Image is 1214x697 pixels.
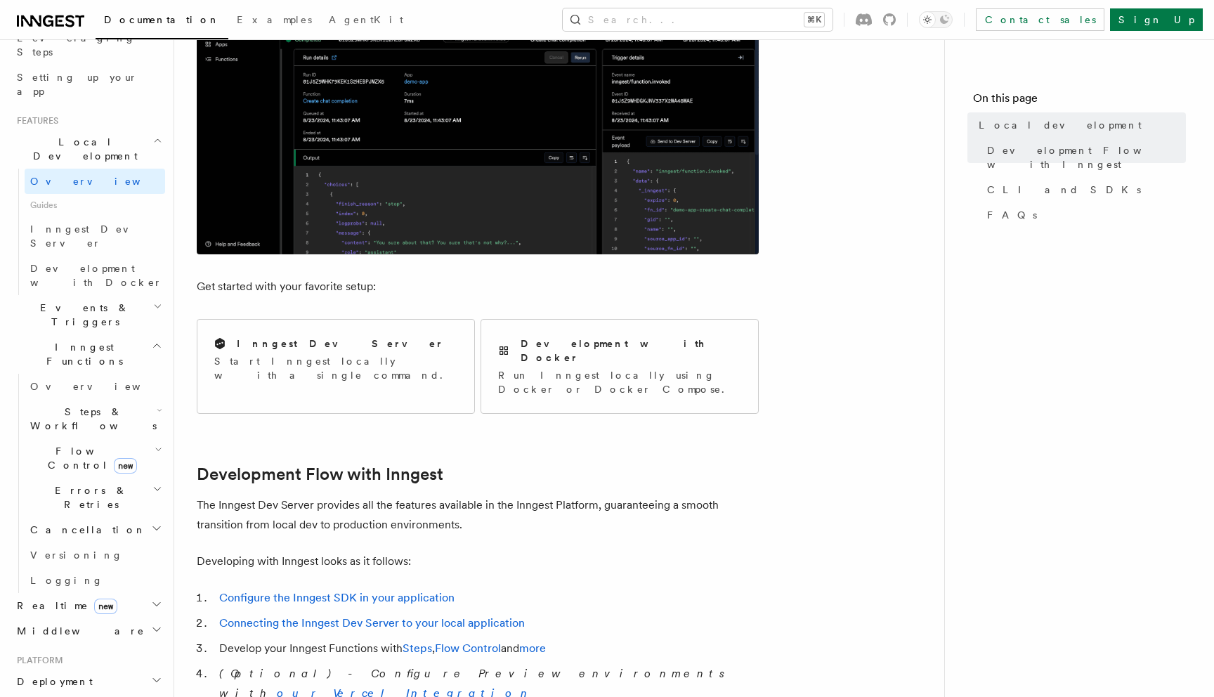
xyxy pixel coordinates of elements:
[11,135,153,163] span: Local Development
[197,464,443,484] a: Development Flow with Inngest
[519,641,546,655] a: more
[96,4,228,39] a: Documentation
[563,8,833,31] button: Search...⌘K
[25,194,165,216] span: Guides
[30,176,175,187] span: Overview
[228,4,320,38] a: Examples
[987,143,1186,171] span: Development Flow with Inngest
[11,618,165,644] button: Middleware
[1110,8,1203,31] a: Sign Up
[11,669,165,694] button: Deployment
[25,444,155,472] span: Flow Control
[197,319,475,414] a: Inngest Dev ServerStart Inngest locally with a single command.
[30,549,123,561] span: Versioning
[973,90,1186,112] h4: On this page
[30,223,150,249] span: Inngest Dev Server
[219,591,455,604] a: Configure the Inngest SDK in your application
[11,655,63,666] span: Platform
[804,13,824,27] kbd: ⌘K
[30,263,162,288] span: Development with Docker
[981,138,1186,177] a: Development Flow with Inngest
[979,118,1142,132] span: Local development
[11,115,58,126] span: Features
[237,337,444,351] h2: Inngest Dev Server
[17,72,138,97] span: Setting up your app
[25,256,165,295] a: Development with Docker
[219,616,525,630] a: Connecting the Inngest Dev Server to your local application
[11,340,152,368] span: Inngest Functions
[11,169,165,295] div: Local Development
[30,381,175,392] span: Overview
[11,25,165,65] a: Leveraging Steps
[11,599,117,613] span: Realtime
[919,11,953,28] button: Toggle dark mode
[25,478,165,517] button: Errors & Retries
[30,575,103,586] span: Logging
[215,639,759,658] li: Develop your Inngest Functions with , and
[11,65,165,104] a: Setting up your app
[25,542,165,568] a: Versioning
[320,4,412,38] a: AgentKit
[25,523,146,537] span: Cancellation
[11,301,153,329] span: Events & Triggers
[11,374,165,593] div: Inngest Functions
[25,568,165,593] a: Logging
[11,675,93,689] span: Deployment
[214,354,457,382] p: Start Inngest locally with a single command.
[25,438,165,478] button: Flow Controlnew
[104,14,220,25] span: Documentation
[25,216,165,256] a: Inngest Dev Server
[11,334,165,374] button: Inngest Functions
[987,208,1037,222] span: FAQs
[25,405,157,433] span: Steps & Workflows
[973,112,1186,138] a: Local development
[11,129,165,169] button: Local Development
[981,202,1186,228] a: FAQs
[25,483,152,512] span: Errors & Retries
[25,169,165,194] a: Overview
[435,641,501,655] a: Flow Control
[197,495,759,535] p: The Inngest Dev Server provides all the features available in the Inngest Platform, guaranteeing ...
[114,458,137,474] span: new
[25,517,165,542] button: Cancellation
[981,177,1186,202] a: CLI and SDKs
[498,368,741,396] p: Run Inngest locally using Docker or Docker Compose.
[11,295,165,334] button: Events & Triggers
[25,399,165,438] button: Steps & Workflows
[976,8,1104,31] a: Contact sales
[197,552,759,571] p: Developing with Inngest looks as it follows:
[403,641,432,655] a: Steps
[11,624,145,638] span: Middleware
[521,337,741,365] h2: Development with Docker
[25,374,165,399] a: Overview
[481,319,759,414] a: Development with DockerRun Inngest locally using Docker or Docker Compose.
[197,277,759,297] p: Get started with your favorite setup:
[987,183,1141,197] span: CLI and SDKs
[329,14,403,25] span: AgentKit
[237,14,312,25] span: Examples
[94,599,117,614] span: new
[11,593,165,618] button: Realtimenew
